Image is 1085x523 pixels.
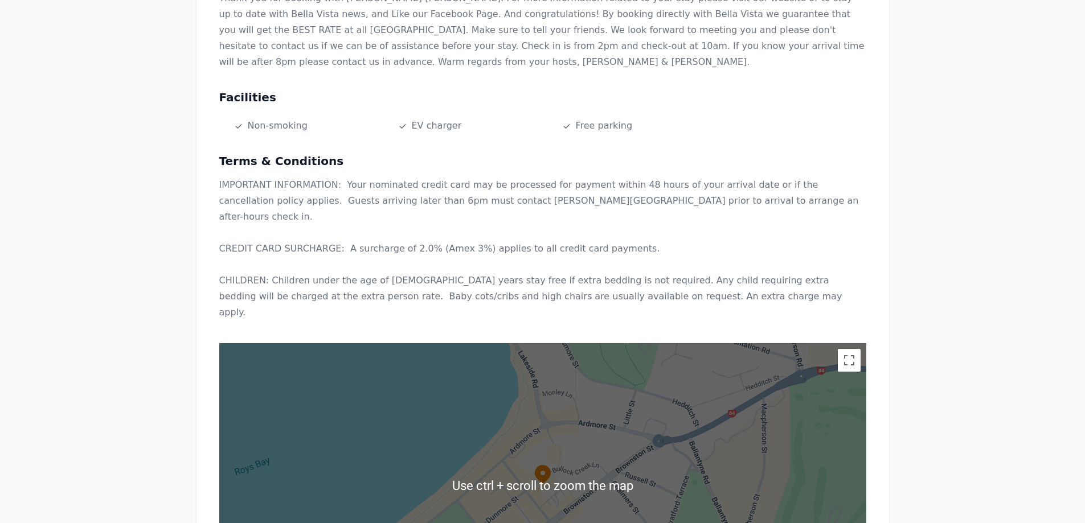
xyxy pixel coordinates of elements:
button: Toggle fullscreen view [838,349,861,372]
dd: Non-smoking [219,118,374,134]
h3: Facilities [219,88,866,106]
h3: Terms & Conditions [219,152,866,170]
dd: Free parking [547,118,702,134]
dd: EV charger [383,118,538,134]
p: IMPORTANT INFORMATION: Your nominated credit card may be processed for payment within 48 hours of... [219,177,866,320]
